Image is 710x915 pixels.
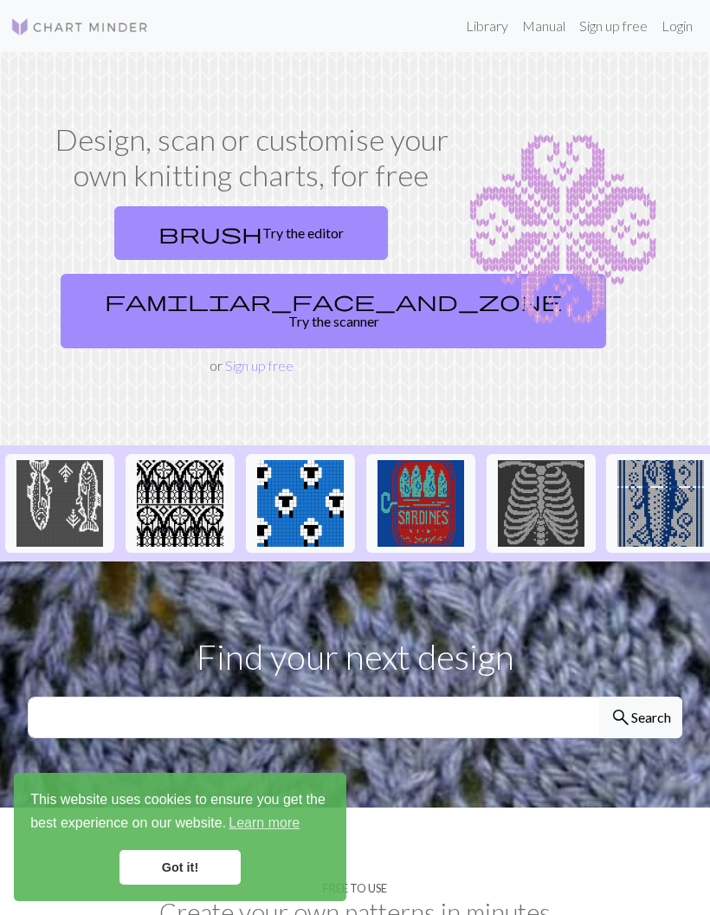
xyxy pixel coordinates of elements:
div: or [54,199,449,376]
img: Sheep socks [257,460,344,547]
img: tracery [137,460,223,547]
a: Try the editor [114,206,388,260]
img: New Piskel-1.png (2).png [498,460,584,547]
a: Manual [515,9,572,43]
a: Sardines in a can [366,493,475,509]
a: Sign up free [572,9,655,43]
span: familiar_face_and_zone [105,289,562,313]
a: New Piskel-1.png (2).png [487,493,596,509]
button: Sardines in a can [366,454,475,553]
button: fishies :) [5,454,114,553]
h4: Free to use [323,882,387,895]
h1: Design, scan or customise your own knitting charts, for free [54,121,449,192]
a: learn more about cookies [226,810,302,836]
img: Logo [10,16,149,37]
div: cookieconsent [14,773,346,901]
img: Sardines in a can [378,460,464,547]
button: Search [599,697,682,738]
span: search [610,705,631,730]
a: dismiss cookie message [119,850,241,885]
a: fishies :) [5,493,114,509]
button: New Piskel-1.png (2).png [487,454,596,553]
p: Find your next design [28,631,682,683]
span: brush [158,221,262,245]
a: Sheep socks [246,493,355,509]
a: Try the scanner [61,274,606,348]
img: fishies :) [16,460,103,547]
button: Sheep socks [246,454,355,553]
a: Sign up free [225,357,294,373]
a: Login [655,9,700,43]
img: Chart example [469,121,656,338]
button: tracery [126,454,235,553]
span: This website uses cookies to ensure you get the best experience on our website. [30,789,330,836]
a: tracery [126,493,235,509]
img: fish prac [617,460,704,547]
a: Library [459,9,515,43]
